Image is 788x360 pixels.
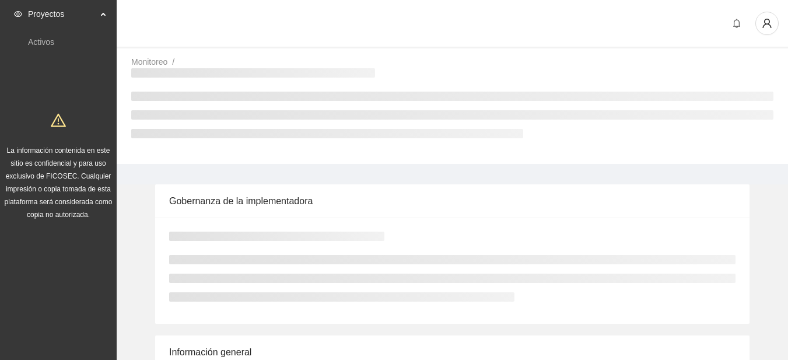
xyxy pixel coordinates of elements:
span: Proyectos [28,2,97,26]
button: user [755,12,779,35]
span: user [756,18,778,29]
span: La información contenida en este sitio es confidencial y para uso exclusivo de FICOSEC. Cualquier... [5,146,113,219]
div: Gobernanza de la implementadora [169,184,736,218]
a: Activos [28,37,54,47]
span: / [172,57,174,67]
span: warning [51,113,66,128]
span: bell [728,19,745,28]
button: bell [727,14,746,33]
a: Monitoreo [131,57,167,67]
span: eye [14,10,22,18]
